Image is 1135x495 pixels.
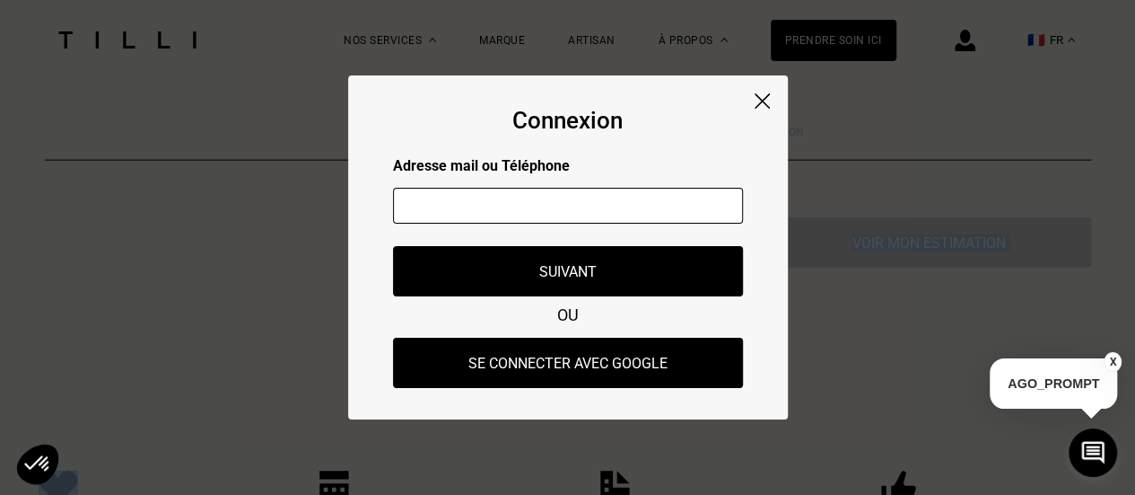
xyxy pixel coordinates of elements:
[512,107,623,134] div: Connexion
[393,246,743,296] button: Suivant
[755,93,770,109] img: close
[393,338,743,388] button: Se connecter avec Google
[1104,352,1122,372] button: X
[557,305,579,324] span: OU
[393,157,743,174] p: Adresse mail ou Téléphone
[990,358,1117,409] p: AGO_PROMPT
